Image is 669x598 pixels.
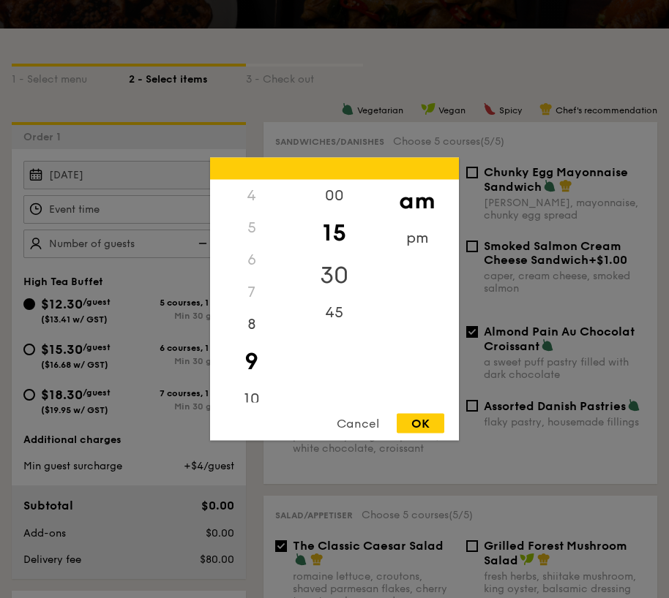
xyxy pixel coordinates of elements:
div: 45 [293,297,375,329]
div: 10 [210,383,293,415]
div: 6 [210,244,293,276]
div: 30 [293,254,375,297]
div: 7 [210,276,293,309]
div: 4 [210,180,293,212]
div: 00 [293,180,375,212]
div: OK [397,414,444,434]
div: 9 [210,341,293,383]
div: am [375,180,458,222]
div: pm [375,222,458,254]
div: 15 [293,212,375,254]
div: Cancel [322,414,394,434]
div: 8 [210,309,293,341]
div: 5 [210,212,293,244]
